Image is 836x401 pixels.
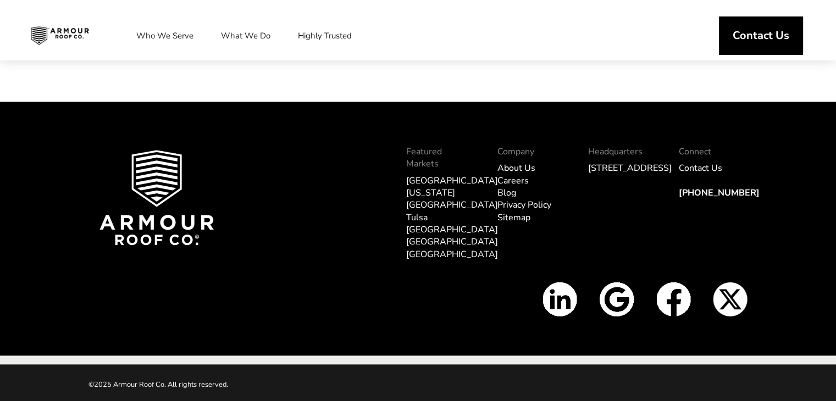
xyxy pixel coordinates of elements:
[406,224,498,236] a: [GEOGRAPHIC_DATA]
[713,282,748,316] img: X Icon White v2
[406,187,498,211] a: [US_STATE][GEOGRAPHIC_DATA]
[99,150,214,246] img: Armour Roof Co Footer Logo 2025
[406,146,475,170] p: Featured Markets
[679,162,722,174] a: Contact Us
[22,22,98,49] img: Industrial and Commercial Roofing Company | Armour Roof Co.
[497,162,535,174] a: About Us
[406,175,498,187] a: [GEOGRAPHIC_DATA]
[599,282,634,316] img: Google Icon White
[88,378,418,391] p: ©2025 Armour Roof Co. All rights reserved.
[679,146,748,158] p: Connect
[287,22,363,49] a: Highly Trusted
[497,146,566,158] p: Company
[679,187,760,199] span: [PHONE_NUMBER]
[497,211,530,224] a: Sitemap
[497,187,516,199] a: Blog
[719,16,803,55] a: Contact Us
[406,211,428,224] a: Tulsa
[497,199,551,211] a: Privacy Policy
[588,146,657,158] p: Headquarters
[588,162,672,174] a: [STREET_ADDRESS]
[679,175,760,199] a: [PHONE_NUMBER]
[210,22,281,49] a: What We Do
[733,30,789,41] span: Contact Us
[125,22,204,49] a: Who We Serve
[656,282,691,316] img: Facbook icon white
[497,175,529,187] a: Careers
[406,236,498,248] a: [GEOGRAPHIC_DATA]
[406,248,498,260] a: [GEOGRAPHIC_DATA]
[542,282,577,316] img: Linkedin Icon White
